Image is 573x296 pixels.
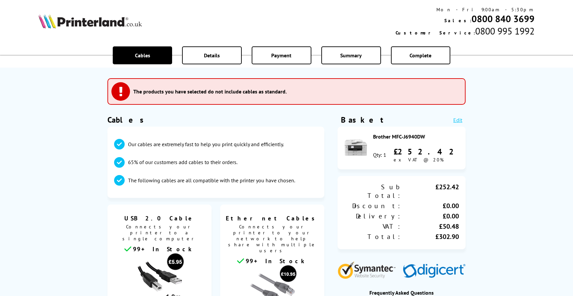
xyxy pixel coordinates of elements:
h3: The products you have selected do not include cables as standard. [133,88,287,95]
div: Mon - Fri 9:00am - 5:30pm [396,7,535,13]
img: Brother MFC-J6940DW [344,136,367,159]
span: Summary [340,52,362,59]
a: Edit [453,117,462,123]
span: Connects your printer to a single computer [111,222,208,245]
div: Basket [341,115,384,125]
img: Symantec Website Security [338,260,400,279]
div: £252.42 [394,147,459,157]
p: Our cables are extremely fast to help you print quickly and efficiently. [128,141,284,148]
span: 99+ In Stock [133,245,195,253]
span: Connects your printer to your network to help share with multiple users [223,222,321,257]
span: USB 2.0 Cable [112,214,207,222]
span: ex VAT @ 20% [394,157,444,163]
span: Cables [135,52,150,59]
div: £50.48 [402,222,459,231]
div: Qty: 1 [373,151,386,158]
img: Digicert [403,264,466,279]
a: 0800 840 3699 [472,13,535,25]
span: Sales: [444,18,472,24]
span: Customer Service: [396,30,475,36]
span: Complete [410,52,431,59]
div: Brother MFC-J6940DW [373,133,459,140]
div: Frequently Asked Questions [338,289,466,296]
div: VAT: [344,222,402,231]
div: Discount: [344,202,402,210]
span: 0800 995 1992 [475,25,535,37]
div: Delivery: [344,212,402,220]
h1: Cables [107,115,324,125]
div: Total: [344,232,402,241]
div: £252.42 [402,183,459,200]
p: 65% of our customers add cables to their orders. [128,158,237,166]
div: Sub Total: [344,183,402,200]
div: £0.00 [402,202,459,210]
div: £0.00 [402,212,459,220]
span: Details [204,52,220,59]
span: Ethernet Cables [225,214,319,222]
img: Printerland Logo [38,14,142,29]
span: 99+ In Stock [246,257,307,265]
p: The following cables are all compatible with the printer you have chosen. [128,177,295,184]
span: Payment [271,52,291,59]
div: £302.90 [402,232,459,241]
